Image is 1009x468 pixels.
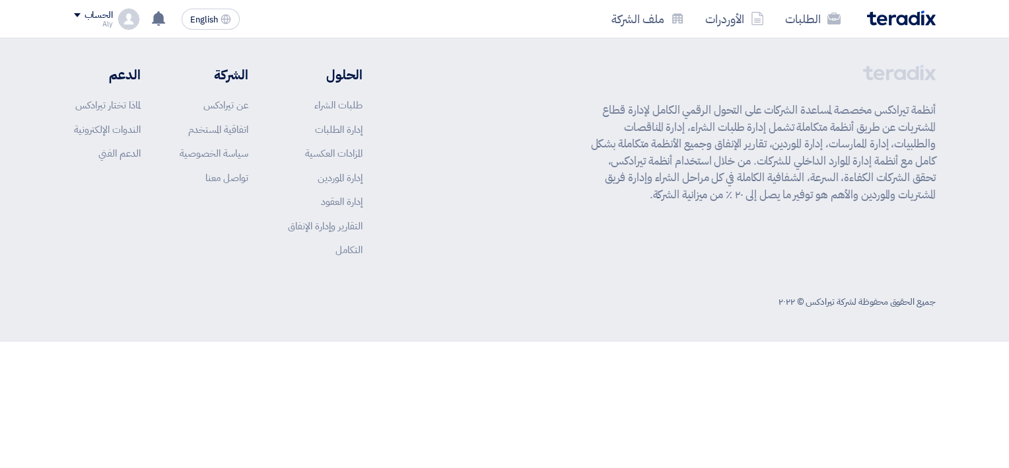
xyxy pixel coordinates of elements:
[74,20,113,28] div: Aly
[74,122,141,137] a: الندوات الإلكترونية
[75,98,141,112] a: لماذا تختار تيرادكس
[775,3,851,34] a: الطلبات
[695,3,775,34] a: الأوردرات
[203,98,248,112] a: عن تيرادكس
[74,65,141,85] li: الدعم
[190,15,218,24] span: English
[98,146,141,161] a: الدعم الفني
[591,102,936,203] p: أنظمة تيرادكس مخصصة لمساعدة الشركات على التحول الرقمي الكامل لإدارة قطاع المشتريات عن طريق أنظمة ...
[601,3,695,34] a: ملف الشركة
[305,146,363,161] a: المزادات العكسية
[867,11,936,26] img: Teradix logo
[779,295,935,309] div: جميع الحقوق محفوظة لشركة تيرادكس © ٢٠٢٢
[315,122,363,137] a: إدارة الطلبات
[288,219,363,233] a: التقارير وإدارة الإنفاق
[321,194,363,209] a: إدارة العقود
[180,146,248,161] a: سياسة الخصوصية
[288,65,363,85] li: الحلول
[188,122,248,137] a: اتفاقية المستخدم
[85,10,113,21] div: الحساب
[314,98,363,112] a: طلبات الشراء
[205,171,248,185] a: تواصل معنا
[318,171,363,185] a: إدارة الموردين
[335,243,363,257] a: التكامل
[118,9,139,30] img: profile_test.png
[180,65,248,85] li: الشركة
[182,9,240,30] button: English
